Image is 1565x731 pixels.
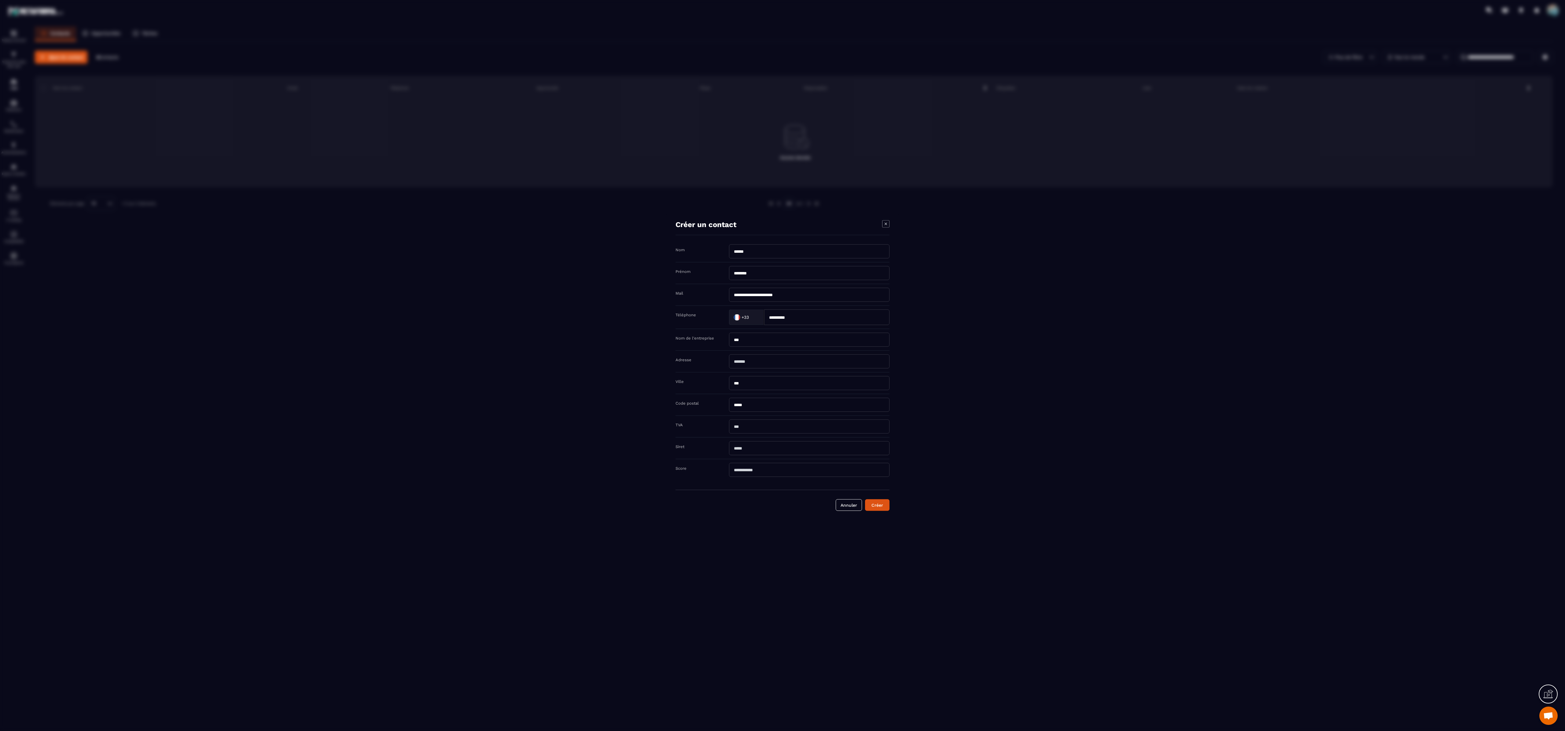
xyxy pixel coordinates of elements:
[729,310,764,325] div: Search for option
[836,499,862,511] button: Annuler
[676,313,696,317] label: Téléphone
[731,311,743,323] img: Country Flag
[1539,707,1558,725] div: Ouvrir le chat
[742,314,749,320] span: +33
[676,379,684,384] label: Ville
[750,313,758,322] input: Search for option
[865,499,889,511] button: Créer
[676,269,690,274] label: Prénom
[676,291,683,296] label: Mail
[676,444,684,449] label: Siret
[676,423,683,427] label: TVA
[676,336,714,340] label: Nom de l'entreprise
[676,466,687,471] label: Score
[676,220,736,229] h4: Créer un contact
[676,358,691,362] label: Adresse
[676,401,699,406] label: Code postal
[676,248,685,252] label: Nom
